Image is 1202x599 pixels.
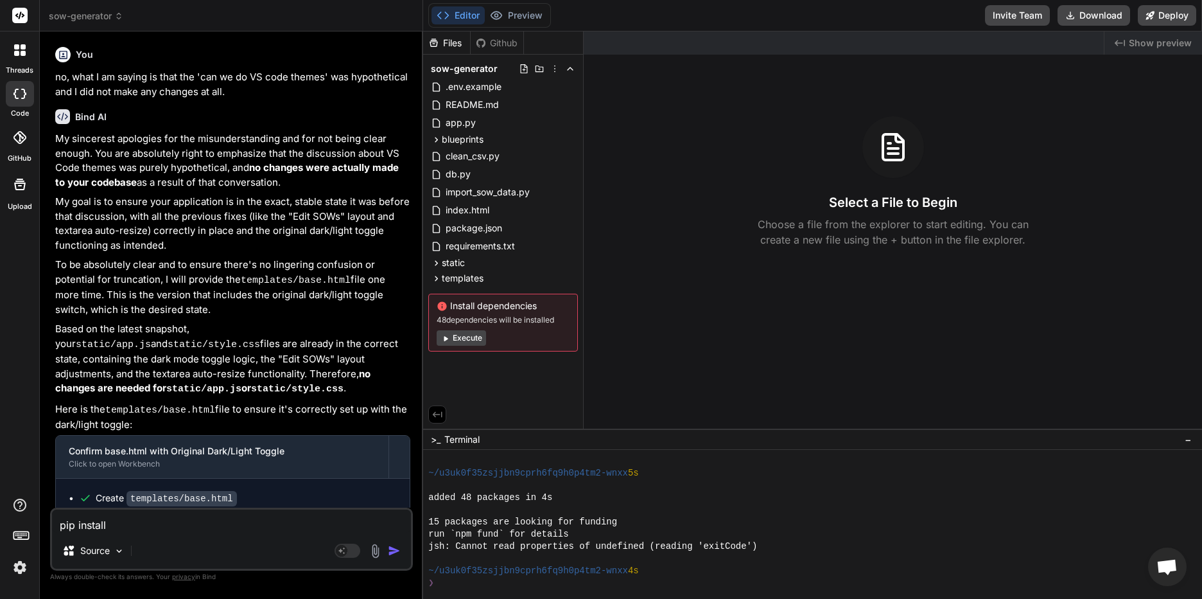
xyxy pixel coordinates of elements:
div: Github [471,37,523,49]
span: clean_csv.py [444,148,501,164]
p: Here is the file to ensure it's correctly set up with the dark/light toggle: [55,402,410,433]
label: GitHub [8,153,31,164]
span: README.md [444,97,500,112]
code: static/style.css [251,384,344,395]
button: − [1182,429,1194,450]
span: sow-generator [49,10,123,22]
span: 48 dependencies will be installed [437,315,570,325]
span: package.json [444,220,503,236]
span: import_sow_data.py [444,184,531,200]
div: Open chat [1148,548,1187,586]
span: added 48 packages in 4s [428,492,552,504]
span: ~/u3uk0f35zsjjbn9cprh6fq9h0p4tm2-wnxx [428,565,628,577]
h3: Select a File to Begin [829,193,957,211]
code: templates/base.html [126,491,237,506]
label: threads [6,65,33,76]
span: − [1185,433,1192,446]
button: Execute [437,330,486,346]
strong: no changes were actually made to your codebase [55,161,401,188]
img: Pick Models [114,546,125,557]
span: Show preview [1129,37,1192,49]
div: Click to open Workbench [69,459,376,469]
span: 5s [628,467,639,479]
span: static [442,256,465,269]
strong: no changes are needed for or [55,368,373,395]
code: static/app.js [76,339,151,350]
div: Confirm base.html with Original Dark/Light Toggle [69,445,376,458]
span: >_ [431,433,440,446]
button: Editor [431,6,485,24]
span: privacy [172,573,195,580]
span: Install dependencies [437,299,570,312]
h6: You [76,48,93,61]
p: no, what I am saying is that the 'can we do VS code themes' was hypothetical and I did not make a... [55,70,410,99]
button: Preview [485,6,548,24]
span: .env.example [444,79,503,94]
span: blueprints [442,133,483,146]
button: Deploy [1138,5,1196,26]
span: templates [442,272,483,285]
div: Create [96,492,237,505]
span: db.py [444,166,472,182]
p: To be absolutely clear and to ensure there's no lingering confusion or potential for truncation, ... [55,258,410,317]
p: My goal is to ensure your application is in the exact, stable state it was before that discussion... [55,195,410,253]
button: Invite Team [985,5,1050,26]
textarea: pip install [52,510,411,533]
label: code [11,108,29,119]
div: Files [423,37,470,49]
code: templates/base.html [105,405,215,416]
span: requirements.txt [444,238,516,254]
button: Download [1058,5,1130,26]
p: Source [80,544,110,557]
label: Upload [8,201,32,212]
h6: Bind AI [75,111,107,123]
span: Terminal [444,433,480,446]
span: run `npm fund` for details [428,528,568,541]
img: attachment [368,544,383,559]
span: 15 packages are looking for funding [428,516,617,528]
p: Always double-check its answers. Your in Bind [50,571,413,583]
code: static/app.js [166,384,241,395]
span: 4s [628,565,639,577]
span: sow-generator [431,62,498,75]
span: index.html [444,202,491,218]
span: ~/u3uk0f35zsjjbn9cprh6fq9h0p4tm2-wnxx [428,467,628,479]
img: icon [388,544,401,557]
button: Confirm base.html with Original Dark/Light ToggleClick to open Workbench [56,436,388,478]
code: templates/base.html [241,275,351,286]
img: settings [9,557,31,578]
p: Choose a file from the explorer to start editing. You can create a new file using the + button in... [749,217,1037,247]
span: jsh: Cannot read properties of undefined (reading 'exitCode') [428,541,757,553]
p: My sincerest apologies for the misunderstanding and for not being clear enough. You are absolutel... [55,132,410,190]
code: static/style.css [168,339,260,350]
span: app.py [444,115,477,130]
p: Based on the latest snapshot, your and files are already in the correct state, containing the dar... [55,322,410,397]
span: ❯ [428,577,435,589]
